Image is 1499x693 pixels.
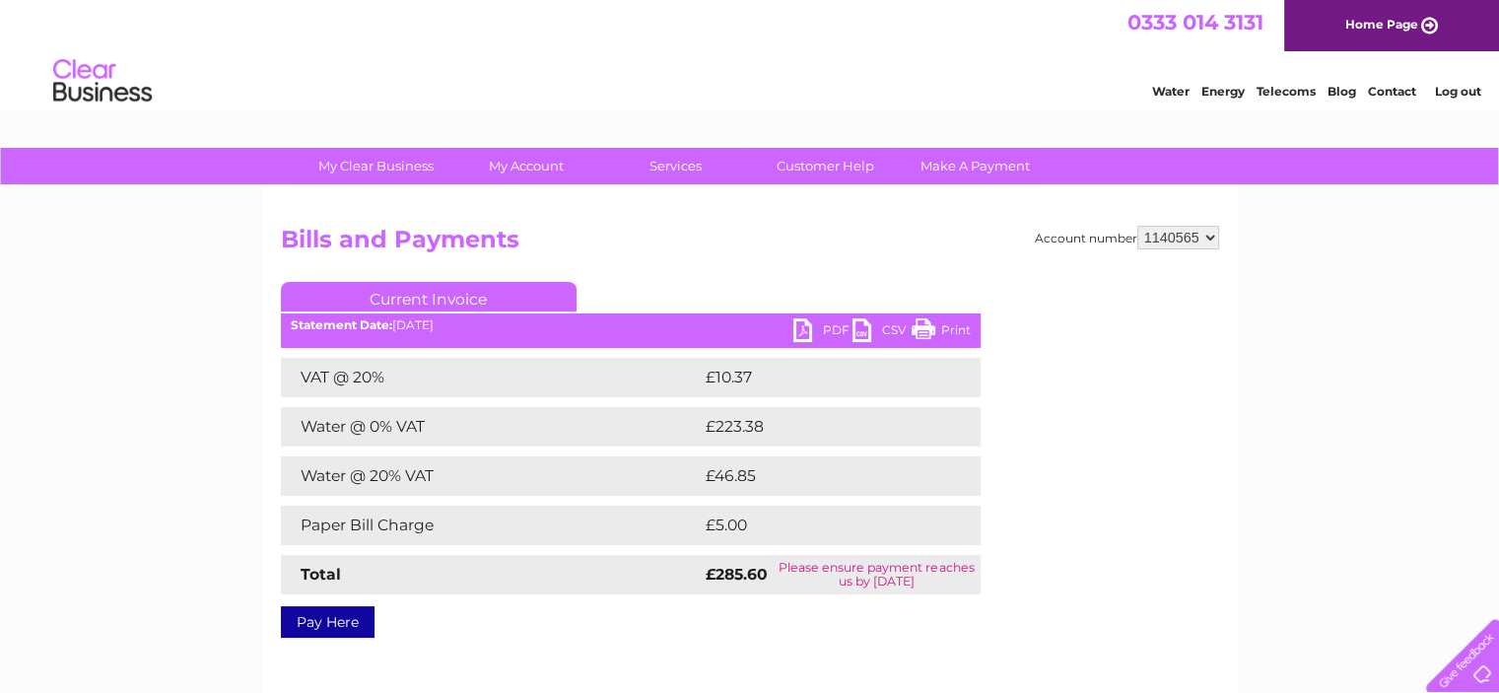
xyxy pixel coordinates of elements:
td: Water @ 0% VAT [281,407,701,447]
a: 0333 014 3131 [1127,10,1263,35]
h2: Bills and Payments [281,226,1219,263]
a: CSV [852,318,912,347]
a: Pay Here [281,606,375,638]
a: Water [1152,84,1190,99]
div: Account number [1035,226,1219,249]
td: Water @ 20% VAT [281,456,701,496]
a: Energy [1201,84,1245,99]
div: Clear Business is a trading name of Verastar Limited (registered in [GEOGRAPHIC_DATA] No. 3667643... [285,11,1216,96]
img: logo.png [52,51,153,111]
a: Services [594,148,757,184]
td: £10.37 [701,358,939,397]
a: Telecoms [1257,84,1316,99]
td: VAT @ 20% [281,358,701,397]
strong: £285.60 [706,565,768,584]
a: Make A Payment [894,148,1056,184]
a: Print [912,318,971,347]
a: Current Invoice [281,282,577,312]
td: £46.85 [701,456,941,496]
a: Blog [1328,84,1356,99]
td: Please ensure payment reaches us by [DATE] [773,555,980,594]
a: Contact [1368,84,1416,99]
strong: Total [301,565,341,584]
a: Log out [1434,84,1480,99]
td: £223.38 [701,407,945,447]
td: £5.00 [701,506,935,545]
a: Customer Help [744,148,907,184]
a: My Account [444,148,607,184]
div: [DATE] [281,318,981,332]
a: PDF [793,318,852,347]
a: My Clear Business [295,148,457,184]
td: Paper Bill Charge [281,506,701,545]
b: Statement Date: [291,317,392,332]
